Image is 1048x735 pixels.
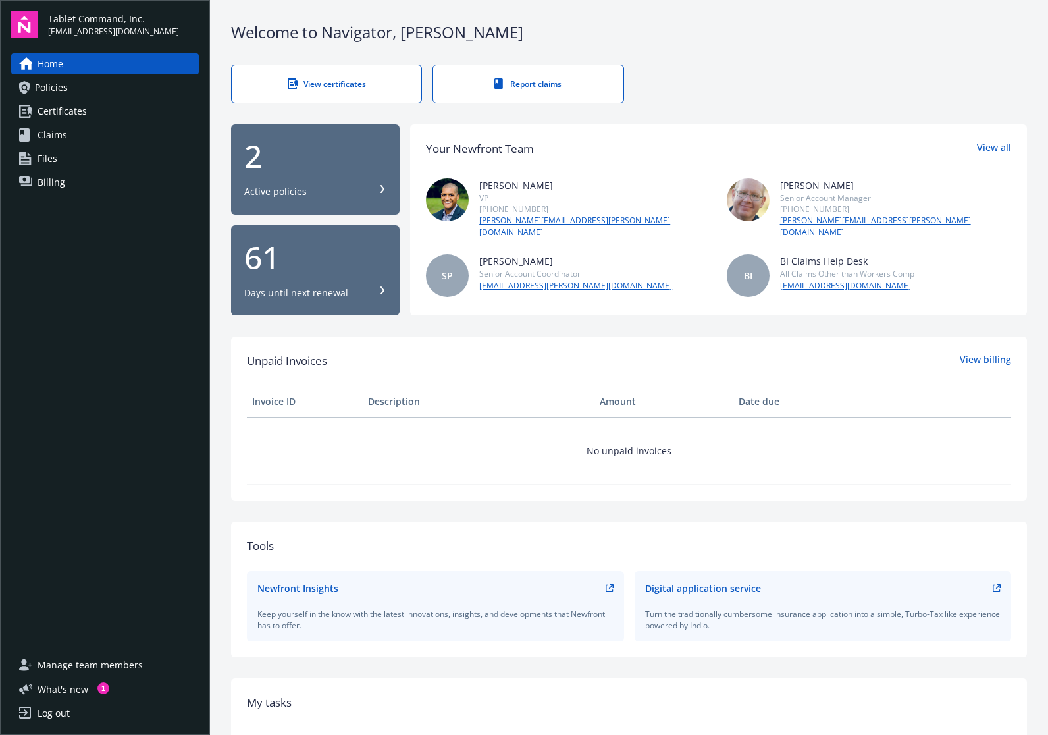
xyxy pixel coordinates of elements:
[38,655,143,676] span: Manage team members
[247,386,363,418] th: Invoice ID
[11,77,199,98] a: Policies
[727,178,770,221] img: photo
[645,582,761,595] div: Digital application service
[780,280,914,292] a: [EMAIL_ADDRESS][DOMAIN_NAME]
[38,124,67,146] span: Claims
[244,286,348,300] div: Days until next renewal
[479,215,710,238] a: [PERSON_NAME][EMAIL_ADDRESS][PERSON_NAME][DOMAIN_NAME]
[426,178,469,221] img: photo
[244,242,386,273] div: 61
[960,352,1011,369] a: View billing
[231,65,422,103] a: View certificates
[48,26,179,38] span: [EMAIL_ADDRESS][DOMAIN_NAME]
[363,386,594,418] th: Description
[244,140,386,172] div: 2
[744,269,752,283] span: BI
[459,78,596,90] div: Report claims
[231,225,400,315] button: 61Days until next renewal
[479,254,672,268] div: [PERSON_NAME]
[479,280,672,292] a: [EMAIL_ADDRESS][PERSON_NAME][DOMAIN_NAME]
[97,682,109,694] div: 1
[247,418,1011,485] td: No unpaid invoices
[231,21,1027,43] div: Welcome to Navigator , [PERSON_NAME]
[11,148,199,169] a: Files
[11,101,199,122] a: Certificates
[38,148,57,169] span: Files
[11,682,109,696] button: What's new1
[479,268,672,279] div: Senior Account Coordinator
[11,124,199,146] a: Claims
[38,53,63,74] span: Home
[780,192,1011,204] div: Senior Account Manager
[48,12,179,26] span: Tablet Command, Inc.
[35,77,68,98] span: Policies
[48,11,199,38] button: Tablet Command, Inc.[EMAIL_ADDRESS][DOMAIN_NAME]
[231,124,400,215] button: 2Active policies
[247,352,327,369] span: Unpaid Invoices
[257,609,614,631] div: Keep yourself in the know with the latest innovations, insights, and developments that Newfront h...
[11,655,199,676] a: Manage team members
[11,53,199,74] a: Home
[442,269,453,283] span: SP
[11,11,38,38] img: navigator-logo.svg
[479,178,710,192] div: [PERSON_NAME]
[38,101,87,122] span: Certificates
[733,386,849,418] th: Date due
[38,703,70,724] div: Log out
[645,609,1001,631] div: Turn the traditionally cumbersome insurance application into a simple, Turbo-Tax like experience ...
[38,682,88,696] span: What ' s new
[780,178,1011,192] div: [PERSON_NAME]
[244,185,307,198] div: Active policies
[247,694,1011,711] div: My tasks
[479,192,710,204] div: VP
[38,172,65,193] span: Billing
[11,172,199,193] a: Billing
[977,140,1011,157] a: View all
[258,78,395,90] div: View certificates
[426,140,534,157] div: Your Newfront Team
[257,582,338,595] div: Newfront Insights
[780,268,914,279] div: All Claims Other than Workers Comp
[780,204,1011,215] div: [PHONE_NUMBER]
[247,537,1011,555] div: Tools
[479,204,710,215] div: [PHONE_NUMBER]
[780,254,914,268] div: BI Claims Help Desk
[780,215,1011,238] a: [PERSON_NAME][EMAIL_ADDRESS][PERSON_NAME][DOMAIN_NAME]
[432,65,623,103] a: Report claims
[594,386,733,418] th: Amount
